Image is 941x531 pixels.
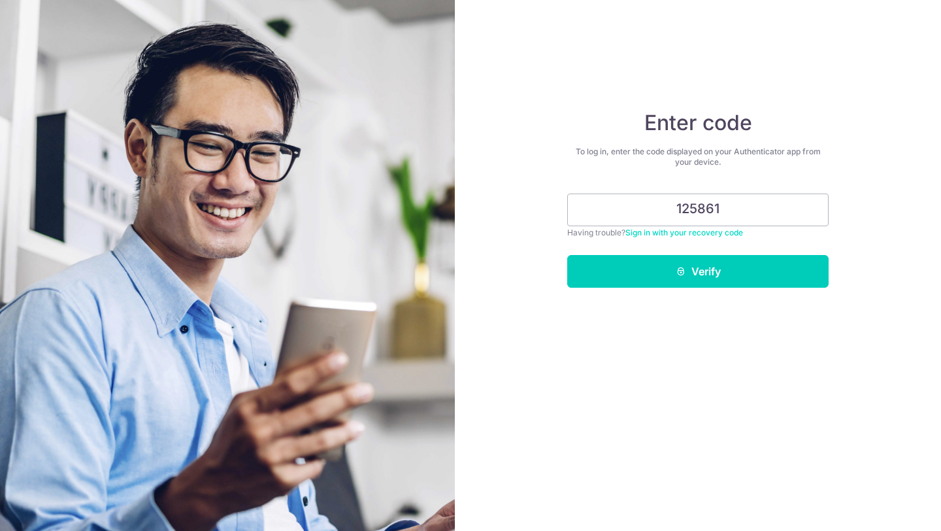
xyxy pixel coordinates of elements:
input: Enter 6 digit code [567,194,829,226]
h4: Enter code [567,110,829,136]
button: Verify [567,255,829,288]
div: To log in, enter the code displayed on your Authenticator app from your device. [567,146,829,167]
div: Having trouble? [567,226,829,239]
a: Sign in with your recovery code [625,228,743,237]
